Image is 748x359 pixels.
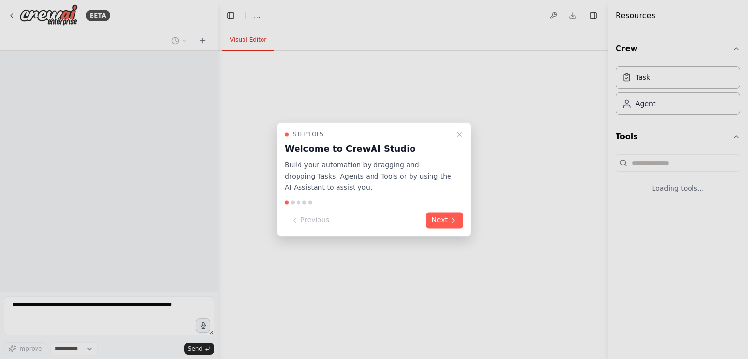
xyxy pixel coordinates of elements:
[426,213,463,229] button: Next
[293,130,324,138] span: Step 1 of 5
[453,128,465,140] button: Close walkthrough
[285,142,451,156] h3: Welcome to CrewAI Studio
[285,160,451,193] p: Build your automation by dragging and dropping Tasks, Agents and Tools or by using the AI Assista...
[285,213,335,229] button: Previous
[224,9,238,22] button: Hide left sidebar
